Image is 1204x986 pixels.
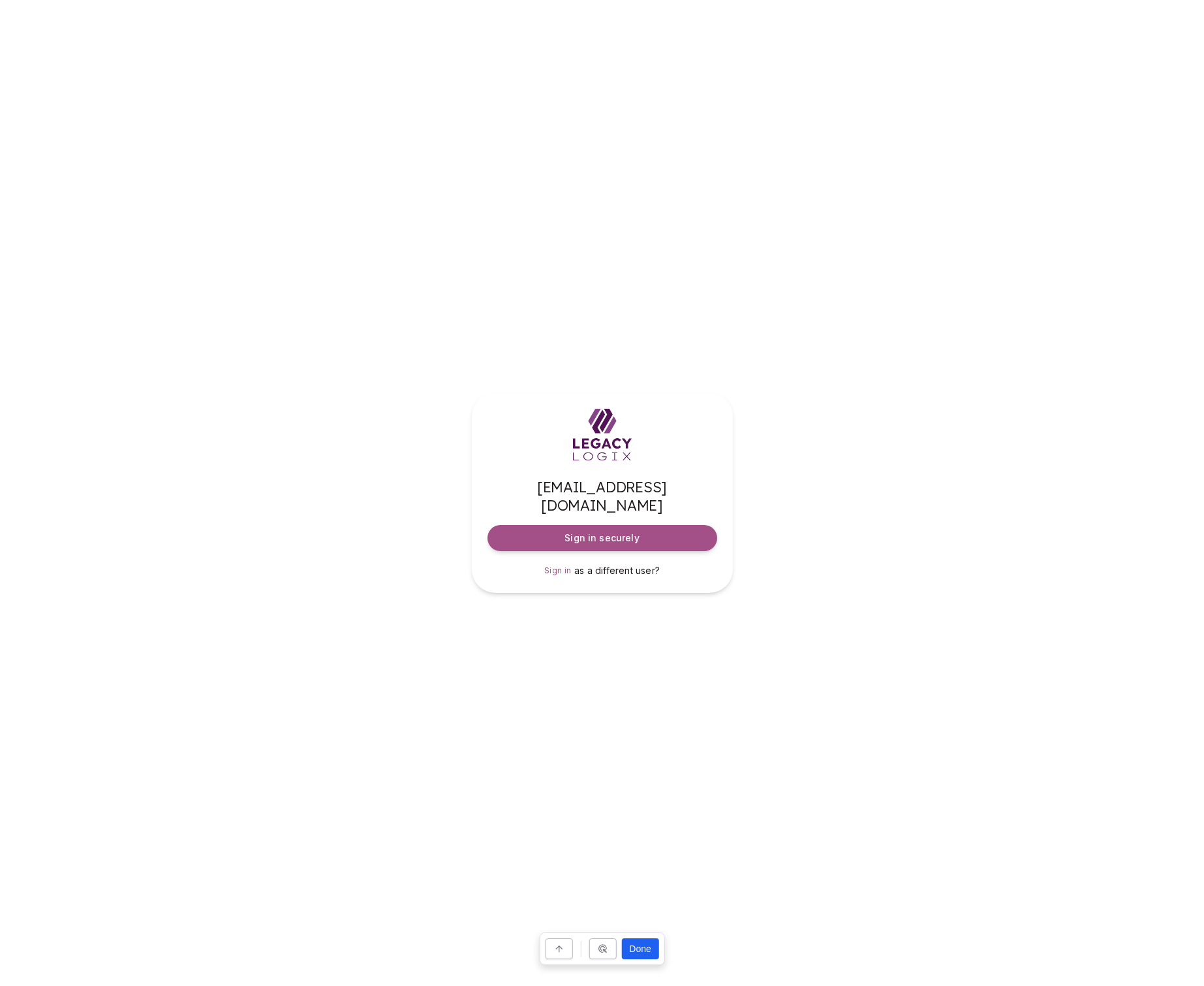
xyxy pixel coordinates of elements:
span: [EMAIL_ADDRESS][DOMAIN_NAME] [487,478,717,515]
span: Sign in securely [564,532,639,545]
span: Sign in [544,565,572,575]
span: as a different user? [574,565,660,576]
button: Done [621,938,658,959]
a: Sign in [544,564,572,577]
button: Sign in securely [487,525,717,551]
